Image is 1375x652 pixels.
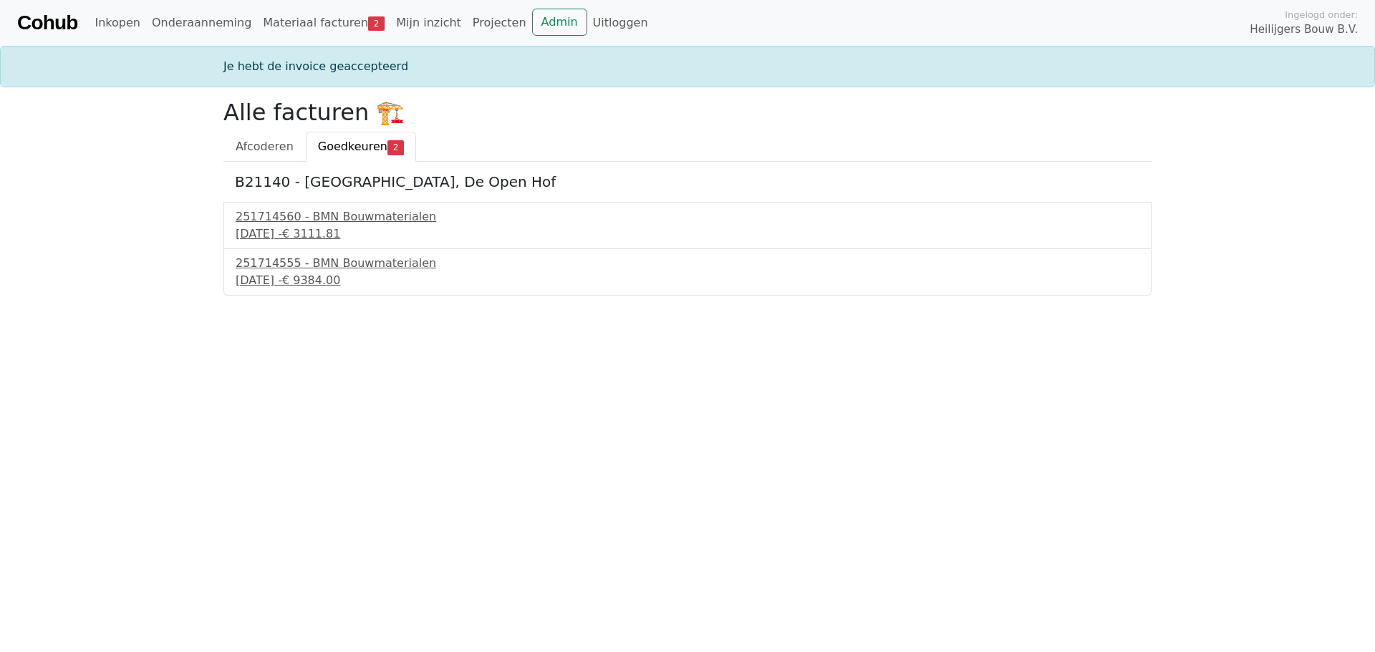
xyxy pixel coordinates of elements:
a: Afcoderen [223,132,306,162]
a: Goedkeuren2 [306,132,416,162]
span: Afcoderen [236,140,294,153]
span: Heilijgers Bouw B.V. [1250,21,1358,38]
a: 251714555 - BMN Bouwmaterialen[DATE] -€ 9384.00 [236,255,1139,289]
a: Inkopen [89,9,145,37]
h5: B21140 - [GEOGRAPHIC_DATA], De Open Hof [235,173,1140,190]
a: Admin [532,9,587,36]
div: Je hebt de invoice geaccepteerd [215,58,1160,75]
span: € 3111.81 [282,227,340,240]
span: € 9384.00 [282,273,340,287]
a: 251714560 - BMN Bouwmaterialen[DATE] -€ 3111.81 [236,208,1139,243]
div: [DATE] - [236,225,1139,243]
a: Materiaal facturen2 [257,9,390,37]
h2: Alle facturen 🏗️ [223,99,1152,126]
div: [DATE] - [236,272,1139,289]
span: Goedkeuren [318,140,387,153]
span: 2 [368,16,385,31]
a: Projecten [467,9,532,37]
a: Onderaanneming [146,9,257,37]
span: Ingelogd onder: [1285,8,1358,21]
a: Mijn inzicht [390,9,467,37]
a: Uitloggen [587,9,654,37]
a: Cohub [17,6,77,40]
div: 251714555 - BMN Bouwmaterialen [236,255,1139,272]
span: 2 [387,140,404,155]
div: 251714560 - BMN Bouwmaterialen [236,208,1139,225]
